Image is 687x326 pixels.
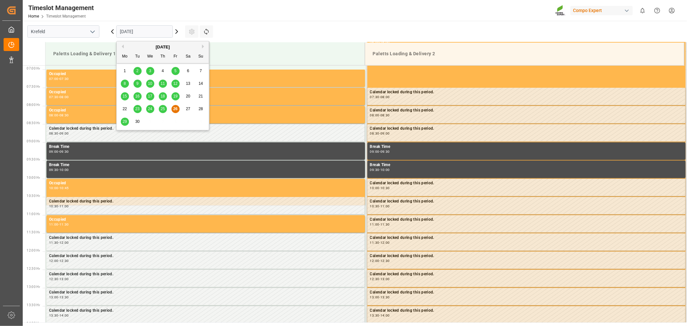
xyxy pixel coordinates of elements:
div: Calendar locked during this period. [370,89,683,96]
div: - [58,296,59,299]
div: - [58,132,59,135]
div: 07:30 [49,96,58,98]
div: 10:30 [370,205,379,208]
div: Choose Wednesday, September 10th, 2025 [146,80,154,88]
button: open menu [87,27,97,37]
div: Occupied [49,180,363,187]
button: Next Month [202,45,206,48]
span: 13:00 Hr [27,285,40,289]
div: Choose Thursday, September 11th, 2025 [159,80,167,88]
div: 09:30 [49,168,58,171]
div: 11:00 [49,223,58,226]
div: 13:00 [49,296,58,299]
div: Calendar locked during this period. [370,271,683,278]
div: 10:45 [59,187,69,189]
span: 10:00 Hr [27,176,40,179]
span: 24 [148,107,152,111]
span: 2 [136,69,139,73]
div: Choose Tuesday, September 16th, 2025 [134,92,142,100]
div: 12:30 [370,278,379,280]
span: 19 [173,94,177,98]
div: Calendar locked during this period. [49,307,362,314]
div: Choose Tuesday, September 30th, 2025 [134,118,142,126]
div: Paletts Loading & Delivery 1 [51,48,360,60]
div: - [379,223,380,226]
span: 10 [148,81,152,86]
div: 12:00 [380,241,390,244]
div: - [58,241,59,244]
div: Calendar locked during this period. [370,125,683,132]
div: Choose Saturday, September 27th, 2025 [184,105,192,113]
span: 30 [135,119,139,124]
div: Calendar locked during this period. [370,307,683,314]
span: 14 [198,81,203,86]
div: 10:00 [380,168,390,171]
div: - [58,314,59,317]
div: Choose Thursday, September 25th, 2025 [159,105,167,113]
div: 11:30 [380,223,390,226]
span: 08:00 Hr [27,103,40,107]
div: 11:30 [370,241,379,244]
span: 27 [186,107,190,111]
div: 08:30 [370,132,379,135]
div: - [379,205,380,208]
div: Choose Monday, September 29th, 2025 [121,118,129,126]
span: 09:00 Hr [27,139,40,143]
span: 18 [160,94,165,98]
div: Calendar locked during this period. [370,235,683,241]
div: Choose Saturday, September 13th, 2025 [184,80,192,88]
div: Break Time [49,144,363,150]
div: Choose Friday, September 26th, 2025 [172,105,180,113]
div: 07:30 [59,77,69,80]
div: - [58,77,59,80]
span: 08:30 Hr [27,121,40,125]
div: Calendar locked during this period. [49,271,362,278]
div: Occupied [49,107,363,114]
div: - [379,96,380,98]
span: 25 [160,107,165,111]
div: [DATE] [117,44,209,50]
span: 15 [122,94,127,98]
span: 12:30 Hr [27,267,40,270]
div: Su [197,53,205,61]
div: Calendar locked during this period. [49,235,362,241]
div: 08:30 [59,114,69,117]
div: 11:30 [49,241,58,244]
div: Tu [134,53,142,61]
div: 10:30 [49,205,58,208]
button: Previous Month [120,45,124,48]
div: 14:00 [380,314,390,317]
div: - [379,132,380,135]
div: Occupied [49,71,363,77]
div: 11:30 [59,223,69,226]
div: Choose Saturday, September 6th, 2025 [184,67,192,75]
span: 4 [162,69,164,73]
div: 10:30 [380,187,390,189]
div: 08:00 [49,114,58,117]
div: Choose Wednesday, September 24th, 2025 [146,105,154,113]
div: - [58,96,59,98]
div: 14:00 [59,314,69,317]
div: Th [159,53,167,61]
div: 09:00 [370,150,379,153]
div: Choose Sunday, September 21st, 2025 [197,92,205,100]
div: Break Time [370,162,683,168]
div: Choose Thursday, September 4th, 2025 [159,67,167,75]
span: 5 [174,69,177,73]
div: 07:30 [370,96,379,98]
span: 22 [122,107,127,111]
span: 20 [186,94,190,98]
div: Choose Monday, September 8th, 2025 [121,80,129,88]
div: - [58,187,59,189]
span: 11:30 Hr [27,230,40,234]
div: 10:00 [370,187,379,189]
div: Choose Saturday, September 20th, 2025 [184,92,192,100]
div: - [58,168,59,171]
div: Timeslot Management [28,3,94,13]
input: Type to search/select [27,25,99,38]
div: 13:30 [380,296,390,299]
div: Calendar locked during this period. [49,253,362,259]
span: 7 [200,69,202,73]
div: 12:30 [380,259,390,262]
div: Break Time [49,162,363,168]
